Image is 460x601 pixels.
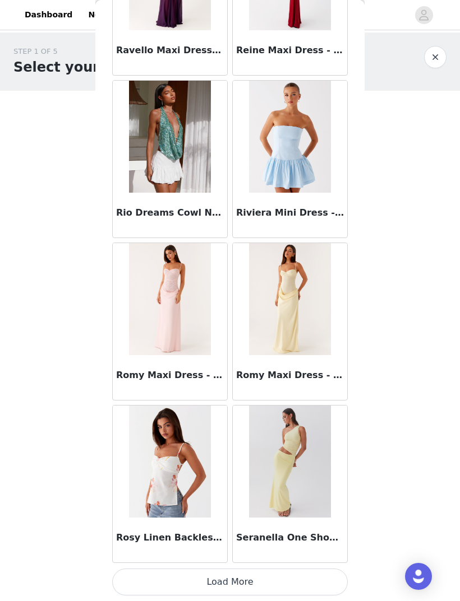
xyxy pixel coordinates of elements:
h1: Select your styles! [13,57,155,77]
h3: Romy Maxi Dress - Yellow [236,369,344,382]
img: Seranella One Shoulder Maxi Dress - Lemon [249,406,330,518]
a: Networks [81,2,137,27]
a: Dashboard [18,2,79,27]
h3: Riviera Mini Dress - Blue [236,206,344,220]
h3: Ravello Maxi Dress - Mulberry [116,44,224,57]
h3: Romy Maxi Dress - Pink [116,369,224,382]
h3: Seranella One Shoulder Maxi Dress - Lemon [236,531,344,544]
h3: Rio Dreams Cowl Neck Halter Top - Green [116,206,224,220]
img: Romy Maxi Dress - Pink [129,243,210,355]
img: Rio Dreams Cowl Neck Halter Top - Green [129,81,210,193]
h3: Rosy Linen Backless Top - Camellia [116,531,224,544]
img: Romy Maxi Dress - Yellow [249,243,330,355]
h3: Reine Maxi Dress - Red [236,44,344,57]
img: Rosy Linen Backless Top - Camellia [129,406,210,518]
div: STEP 1 OF 5 [13,46,155,57]
div: Open Intercom Messenger [405,563,432,590]
button: Load More [112,569,348,595]
div: avatar [418,6,429,24]
img: Riviera Mini Dress - Blue [249,81,330,193]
